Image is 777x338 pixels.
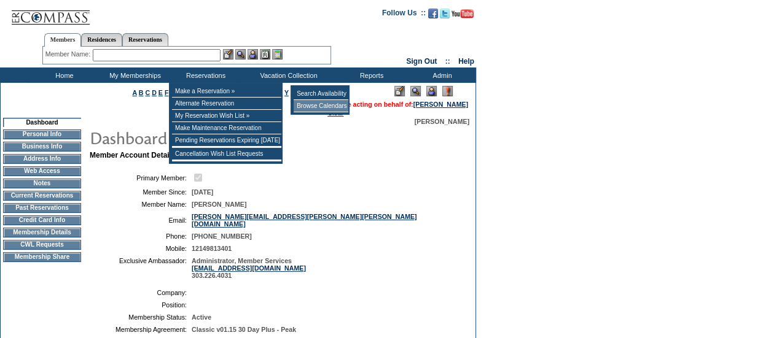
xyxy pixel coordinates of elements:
td: Reservations [169,67,240,83]
a: B [139,89,144,96]
td: Past Reservations [3,203,81,213]
img: Impersonate [248,49,258,60]
a: Members [44,33,82,47]
td: Cancellation Wish List Requests [172,148,281,160]
td: Make Maintenance Reservation [172,122,281,134]
td: Mobile: [95,245,187,252]
span: Classic v01.15 30 Day Plus - Peak [192,326,296,333]
span: Administrator, Member Services 303.226.4031 [192,257,306,279]
td: Company: [95,289,187,296]
td: Membership Status: [95,313,187,321]
td: Member Since: [95,188,187,196]
td: Primary Member: [95,172,187,183]
td: Make a Reservation » [172,85,281,98]
td: Credit Card Info [3,215,81,225]
td: Membership Share [3,252,81,262]
span: Active [192,313,211,321]
td: Membership Details [3,228,81,237]
a: Sign Out [406,57,437,66]
a: [PERSON_NAME][EMAIL_ADDRESS][PERSON_NAME][PERSON_NAME][DOMAIN_NAME] [192,213,417,228]
b: Member Account Details [90,151,176,159]
td: Alternate Reservation [172,98,281,110]
a: [EMAIL_ADDRESS][DOMAIN_NAME] [192,264,306,272]
a: D [152,89,157,96]
span: 12149813401 [192,245,232,252]
span: :: [445,57,450,66]
img: Edit Mode [394,86,405,96]
img: View [235,49,246,60]
td: Vacation Collection [240,67,335,83]
td: Follow Us :: [382,7,426,22]
a: C [145,89,150,96]
a: A [133,89,137,96]
td: Email: [95,213,187,228]
td: Web Access [3,166,81,176]
td: Business Info [3,142,81,152]
a: Follow us on Twitter [440,12,450,20]
a: Help [458,57,474,66]
span: [DATE] [192,188,213,196]
a: Reservations [122,33,168,46]
span: [PHONE_NUMBER] [192,232,252,240]
td: Exclusive Ambassador: [95,257,187,279]
div: Member Name: [45,49,93,60]
span: [PERSON_NAME] [415,118,469,125]
td: Member Name: [95,201,187,208]
img: Reservations [260,49,270,60]
td: Dashboard [3,118,81,127]
a: Subscribe to our YouTube Channel [451,12,474,20]
span: [PERSON_NAME] [192,201,246,208]
td: Phone: [95,232,187,240]
td: Membership Agreement: [95,326,187,333]
td: Pending Reservations Expiring [DATE] [172,134,281,147]
img: pgTtlDashboard.gif [89,125,335,150]
img: View Mode [410,86,421,96]
a: E [158,89,163,96]
td: Admin [405,67,476,83]
a: Become our fan on Facebook [428,12,438,20]
td: Browse Calendars [294,100,348,112]
a: Residences [81,33,122,46]
img: Log Concern/Member Elevation [442,86,453,96]
td: Notes [3,179,81,188]
td: Reports [335,67,405,83]
a: F [165,89,169,96]
img: Impersonate [426,86,437,96]
span: You are acting on behalf of: [327,101,468,108]
img: Follow us on Twitter [440,9,450,18]
td: My Memberships [98,67,169,83]
td: Address Info [3,154,81,164]
img: Subscribe to our YouTube Channel [451,9,474,18]
td: CWL Requests [3,240,81,250]
img: b_edit.gif [223,49,233,60]
td: Position: [95,301,187,309]
td: My Reservation Wish List » [172,110,281,122]
td: Home [28,67,98,83]
td: Personal Info [3,129,81,139]
img: b_calculator.gif [272,49,283,60]
a: [PERSON_NAME] [413,101,468,108]
td: Current Reservations [3,191,81,201]
td: Search Availability [294,88,348,100]
img: Become our fan on Facebook [428,9,438,18]
a: Y [284,89,289,96]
